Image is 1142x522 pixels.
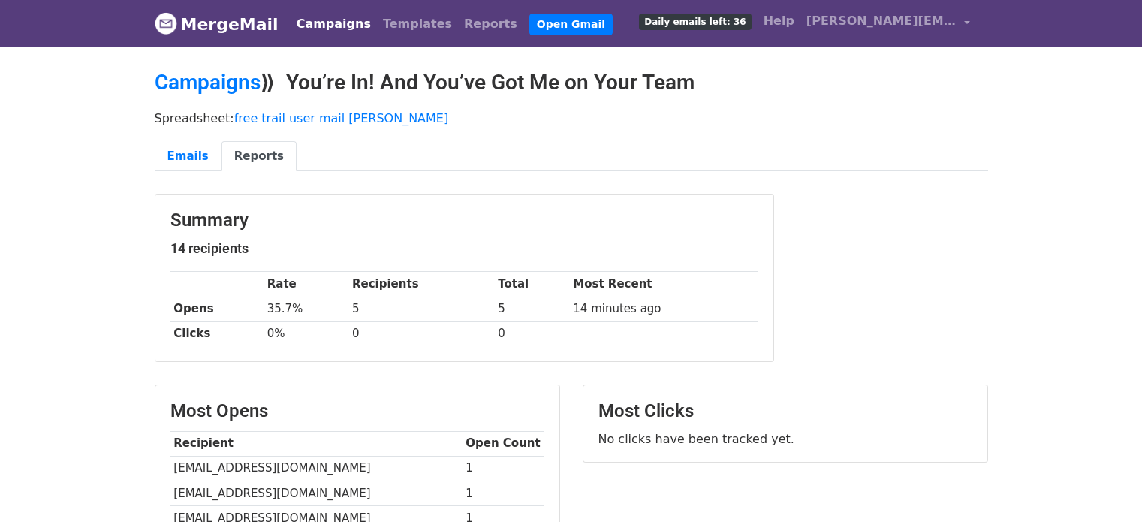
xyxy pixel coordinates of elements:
[221,141,297,172] a: Reports
[463,481,544,505] td: 1
[494,321,569,346] td: 0
[155,70,261,95] a: Campaigns
[348,272,494,297] th: Recipients
[170,240,758,257] h5: 14 recipients
[291,9,377,39] a: Campaigns
[758,6,800,36] a: Help
[348,297,494,321] td: 5
[458,9,523,39] a: Reports
[264,321,348,346] td: 0%
[463,456,544,481] td: 1
[155,12,177,35] img: MergeMail logo
[264,297,348,321] td: 35.7%
[633,6,757,36] a: Daily emails left: 36
[170,297,264,321] th: Opens
[170,210,758,231] h3: Summary
[155,8,279,40] a: MergeMail
[570,272,758,297] th: Most Recent
[598,400,972,422] h3: Most Clicks
[639,14,751,30] span: Daily emails left: 36
[170,321,264,346] th: Clicks
[264,272,348,297] th: Rate
[529,14,613,35] a: Open Gmail
[234,111,449,125] a: free trail user mail [PERSON_NAME]
[800,6,976,41] a: [PERSON_NAME][EMAIL_ADDRESS][PERSON_NAME]
[806,12,957,30] span: [PERSON_NAME][EMAIL_ADDRESS][PERSON_NAME]
[170,481,463,505] td: [EMAIL_ADDRESS][DOMAIN_NAME]
[494,297,569,321] td: 5
[170,431,463,456] th: Recipient
[348,321,494,346] td: 0
[155,70,988,95] h2: ⟫ You’re In! And You’ve Got Me on Your Team
[377,9,458,39] a: Templates
[463,431,544,456] th: Open Count
[155,110,988,126] p: Spreadsheet:
[170,400,544,422] h3: Most Opens
[598,431,972,447] p: No clicks have been tracked yet.
[494,272,569,297] th: Total
[170,456,463,481] td: [EMAIL_ADDRESS][DOMAIN_NAME]
[570,297,758,321] td: 14 minutes ago
[155,141,221,172] a: Emails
